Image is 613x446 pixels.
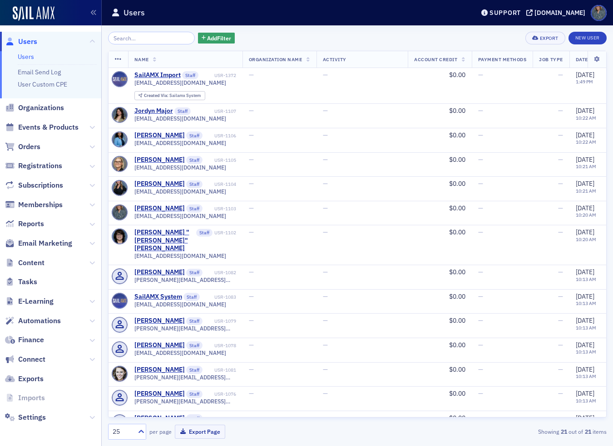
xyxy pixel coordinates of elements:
time: 10:13 AM [576,349,596,355]
span: [DATE] [576,268,594,276]
span: [DATE] [576,155,594,164]
div: [PERSON_NAME] "[PERSON_NAME]" [PERSON_NAME] [134,228,195,252]
strong: 21 [559,427,569,436]
span: [DATE] [576,389,594,398]
a: E-Learning [5,296,54,306]
span: [EMAIL_ADDRESS][DOMAIN_NAME] [134,213,226,219]
span: — [478,107,483,115]
span: Imports [18,393,45,403]
span: [EMAIL_ADDRESS][DOMAIN_NAME] [134,115,226,122]
span: — [323,131,328,139]
span: [DATE] [576,414,594,422]
span: — [478,131,483,139]
span: $0.00 [449,179,465,188]
span: Staff [186,204,203,213]
div: USR-1078 [204,343,236,349]
span: — [478,389,483,398]
span: — [249,155,254,164]
span: — [249,316,254,325]
span: [EMAIL_ADDRESS][DOMAIN_NAME] [134,79,226,86]
div: [PERSON_NAME] [134,414,185,422]
label: per page [149,427,172,436]
time: 10:20 AM [576,212,596,218]
button: Export [525,32,565,44]
time: 10:21 AM [576,163,596,170]
span: Staff [183,293,200,301]
span: — [323,71,328,79]
span: [PERSON_NAME][EMAIL_ADDRESS][DOMAIN_NAME] [134,398,236,405]
span: Name [134,56,149,63]
span: — [249,71,254,79]
time: 10:13 AM [576,276,596,282]
time: 10:22 AM [576,115,596,121]
div: USR-1102 [214,230,236,236]
div: Export [540,36,559,41]
time: 10:13 AM [576,325,596,331]
span: Settings [18,412,46,422]
span: Events & Products [18,122,79,132]
a: Connect [5,354,45,364]
span: [DATE] [576,179,594,188]
span: Users [18,37,37,47]
span: — [478,316,483,325]
span: Registrations [18,161,62,171]
span: — [558,268,563,276]
span: Email Marketing [18,238,72,248]
a: Organizations [5,103,64,113]
div: USR-1082 [204,270,236,276]
span: — [478,268,483,276]
a: Email Marketing [5,238,72,248]
time: 10:20 AM [576,236,596,242]
div: USR-1079 [204,318,236,324]
div: USR-1081 [204,367,236,373]
span: $0.00 [449,365,465,373]
span: Connect [18,354,45,364]
div: [PERSON_NAME] [134,268,185,276]
span: $0.00 [449,414,465,422]
span: — [249,179,254,188]
span: — [478,414,483,422]
span: — [249,131,254,139]
span: Tasks [18,277,37,287]
span: E-Learning [18,296,54,306]
span: Staff [186,131,203,140]
span: — [323,268,328,276]
span: — [558,107,563,115]
span: [EMAIL_ADDRESS][DOMAIN_NAME] [134,140,226,146]
a: [PERSON_NAME] [134,180,185,188]
span: — [249,292,254,301]
span: Staff [174,107,191,116]
span: $0.00 [449,71,465,79]
a: Settings [5,412,46,422]
span: — [558,179,563,188]
div: 25 [113,427,133,436]
span: — [478,292,483,301]
span: — [249,268,254,276]
span: — [558,292,563,301]
input: Search… [108,32,195,44]
a: Events & Products [5,122,79,132]
span: — [558,341,563,349]
span: — [478,155,483,164]
span: — [323,204,328,212]
span: Organizations [18,103,64,113]
span: [DATE] [576,131,594,139]
span: — [249,204,254,212]
div: [PERSON_NAME] [134,131,185,140]
span: — [323,365,328,373]
span: [DATE] [576,341,594,349]
a: SailAMX Import [134,71,181,79]
span: [EMAIL_ADDRESS][DOMAIN_NAME] [134,164,226,171]
span: — [323,179,328,188]
span: — [323,155,328,164]
span: [PERSON_NAME][EMAIL_ADDRESS][DOMAIN_NAME] [134,325,236,332]
span: — [323,107,328,115]
span: Automations [18,316,61,326]
div: SailAMX System [134,293,182,301]
div: USR-1080 [204,416,236,422]
a: Finance [5,335,44,345]
span: — [558,71,563,79]
span: — [249,228,254,236]
span: $0.00 [449,341,465,349]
